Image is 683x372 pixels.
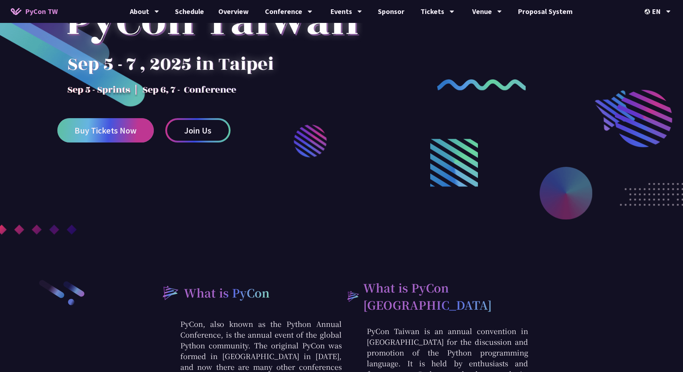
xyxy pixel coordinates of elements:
[11,8,22,15] img: Home icon of PyCon TW 2025
[342,286,364,306] img: heading-bullet
[184,126,212,135] span: Join Us
[363,279,528,313] h2: What is PyCon [GEOGRAPHIC_DATA]
[75,126,137,135] span: Buy Tickets Now
[437,79,526,90] img: curly-2.e802c9f.png
[4,3,65,20] a: PyCon TW
[57,118,154,142] a: Buy Tickets Now
[155,279,184,306] img: heading-bullet
[25,6,58,17] span: PyCon TW
[165,118,231,142] a: Join Us
[645,9,652,14] img: Locale Icon
[184,284,270,301] h2: What is PyCon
